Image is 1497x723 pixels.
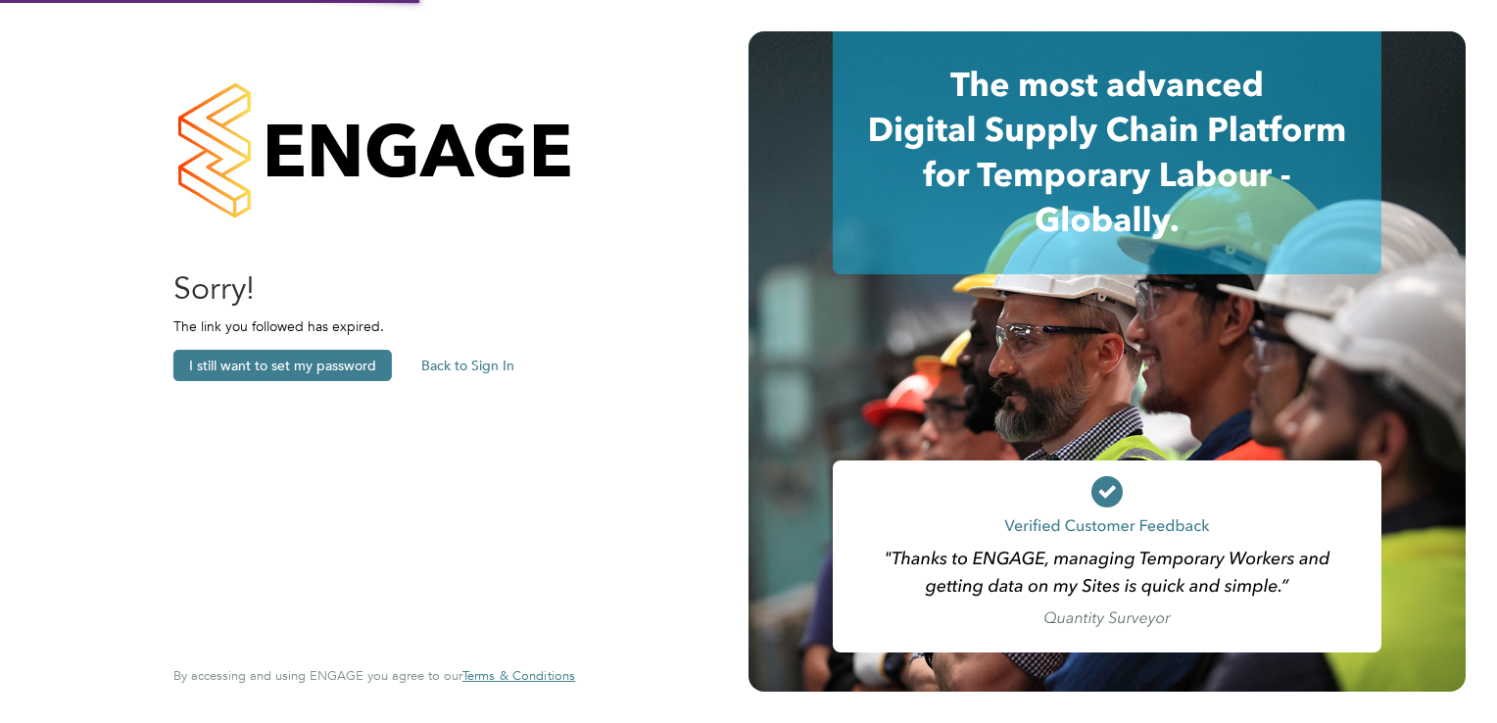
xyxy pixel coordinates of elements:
[173,667,575,684] span: By accessing and using ENGAGE you agree to our
[173,268,555,310] h2: Sorry!
[462,667,575,684] span: Terms & Conditions
[462,668,575,684] a: Terms & Conditions
[173,350,392,381] button: I still want to set my password
[173,317,555,335] p: The link you followed has expired.
[406,350,530,381] button: Back to Sign In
